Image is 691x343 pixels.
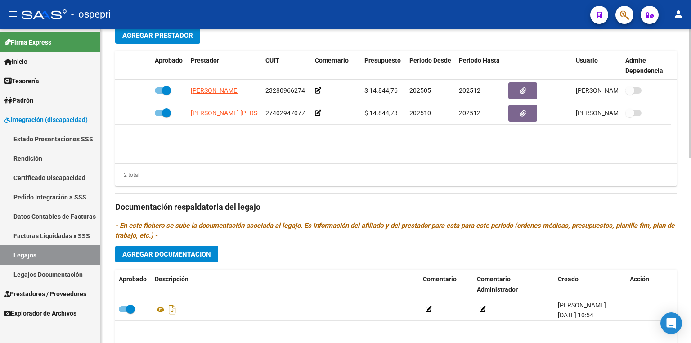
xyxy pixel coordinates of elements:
datatable-header-cell: Prestador [187,51,262,81]
button: Agregar Prestador [115,27,200,44]
div: 2 total [115,170,139,180]
span: Explorador de Archivos [4,308,76,318]
span: Creado [558,275,579,283]
span: Firma Express [4,37,51,47]
i: Descargar documento [166,302,178,317]
span: 23280966274 [265,87,305,94]
i: - En este fichero se sube la documentación asociada al legajo. Es información del afiliado y del ... [115,221,674,239]
span: 202512 [459,87,480,94]
span: [PERSON_NAME] [DATE] [576,87,646,94]
span: Presupuesto [364,57,401,64]
span: Admite Dependencia [625,57,663,74]
div: Open Intercom Messenger [660,312,682,334]
span: Periodo Hasta [459,57,500,64]
span: 202512 [459,109,480,117]
span: Comentario [315,57,349,64]
datatable-header-cell: Periodo Hasta [455,51,505,81]
span: Tesorería [4,76,39,86]
datatable-header-cell: Acción [626,270,671,299]
span: 27402947077 [265,109,305,117]
span: [PERSON_NAME] [PERSON_NAME] [191,109,288,117]
span: Agregar Documentacion [122,250,211,258]
datatable-header-cell: Aprobado [115,270,151,299]
span: 202510 [409,109,431,117]
mat-icon: menu [7,9,18,19]
span: Usuario [576,57,598,64]
span: - ospepri [71,5,111,24]
datatable-header-cell: Comentario Administrador [473,270,554,299]
span: Descripción [155,275,188,283]
datatable-header-cell: Presupuesto [361,51,406,81]
span: [PERSON_NAME] [191,87,239,94]
datatable-header-cell: Creado [554,270,626,299]
span: $ 14.844,73 [364,109,398,117]
span: Aprobado [155,57,183,64]
span: 202505 [409,87,431,94]
mat-icon: person [673,9,684,19]
span: Inicio [4,57,27,67]
datatable-header-cell: Aprobado [151,51,187,81]
span: Prestador [191,57,219,64]
datatable-header-cell: CUIT [262,51,311,81]
h3: Documentación respaldatoria del legajo [115,201,677,213]
span: Agregar Prestador [122,32,193,40]
span: Prestadores / Proveedores [4,289,86,299]
span: Comentario [423,275,457,283]
span: Padrón [4,95,33,105]
datatable-header-cell: Usuario [572,51,622,81]
datatable-header-cell: Comentario [311,51,361,81]
span: [PERSON_NAME] [DATE] [576,109,646,117]
datatable-header-cell: Periodo Desde [406,51,455,81]
span: Aprobado [119,275,147,283]
span: Comentario Administrador [477,275,518,293]
span: CUIT [265,57,279,64]
datatable-header-cell: Admite Dependencia [622,51,671,81]
span: [PERSON_NAME] [558,302,606,309]
span: Integración (discapacidad) [4,115,88,125]
span: [DATE] 10:54 [558,311,593,319]
span: $ 14.844,76 [364,87,398,94]
span: Periodo Desde [409,57,451,64]
datatable-header-cell: Descripción [151,270,419,299]
span: Acción [630,275,649,283]
button: Agregar Documentacion [115,246,218,262]
datatable-header-cell: Comentario [419,270,473,299]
